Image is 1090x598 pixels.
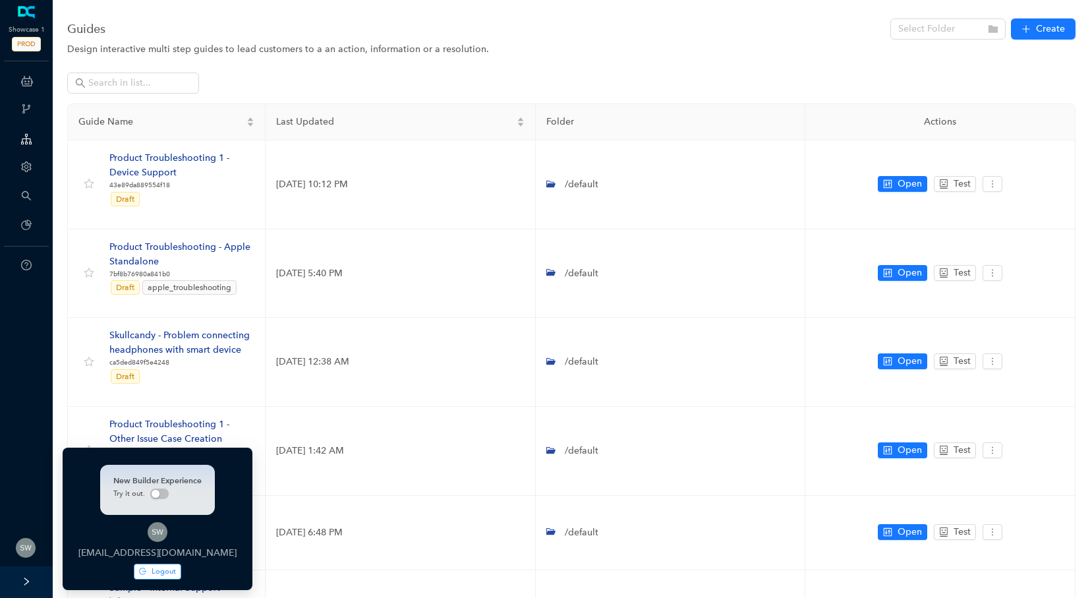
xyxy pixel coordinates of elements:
[84,268,94,278] span: star
[266,496,536,570] td: [DATE] 6:48 PM
[109,151,254,180] div: Product Troubleshooting 1 - Device Support
[883,179,892,189] span: control
[21,220,32,230] span: pie-chart
[109,417,254,446] div: Product Troubleshooting 1 - Other Issue Case Creation
[898,354,922,369] span: Open
[152,566,176,577] span: Logout
[266,318,536,407] td: [DATE] 12:38 AM
[546,446,556,455] span: folder-open
[878,442,927,458] button: controlOpen
[983,442,1002,458] button: more
[934,442,976,458] button: robotTest
[88,76,181,90] input: Search in list...
[934,524,976,540] button: robotTest
[546,268,556,277] span: folder-open
[116,283,134,292] span: Draft
[139,568,146,575] span: logout
[983,353,1002,369] button: more
[883,446,892,455] span: control
[983,265,1002,281] button: more
[805,104,1076,140] th: Actions
[898,443,922,458] span: Open
[883,268,892,278] span: control
[988,24,998,34] span: folder
[988,179,997,189] span: more
[16,538,36,558] img: 0fc2508787a0ed89d27cfe5363c52814
[116,194,134,204] span: Draft
[988,446,997,455] span: more
[988,268,997,278] span: more
[988,357,997,366] span: more
[109,269,254,280] p: 7bf8b76980a841b0
[116,372,134,381] span: Draft
[954,177,971,191] span: Test
[113,489,202,499] div: Try it out.
[84,445,94,456] span: star
[109,328,254,357] div: Skullcandy - Problem connecting headphones with smart device
[898,177,922,191] span: Open
[939,268,948,278] span: robot
[84,357,94,367] span: star
[12,37,41,51] span: PROD
[266,140,536,229] td: [DATE] 10:12 PM
[84,179,94,189] span: star
[109,240,254,269] div: Product Troubleshooting - Apple Standalone
[939,357,948,366] span: robot
[898,525,922,539] span: Open
[988,527,997,537] span: more
[546,179,556,189] span: folder-open
[954,354,971,369] span: Test
[898,266,922,280] span: Open
[1011,18,1076,40] button: plusCreate
[21,191,32,201] span: search
[562,268,598,279] span: /default
[546,357,556,366] span: folder-open
[954,266,971,280] span: Test
[266,407,536,496] td: [DATE] 1:42 AM
[1021,24,1031,34] span: plus
[1036,22,1065,36] span: Create
[562,179,598,190] span: /default
[134,564,181,580] button: Logout
[78,115,244,129] span: Guide Name
[939,446,948,455] span: robot
[148,522,167,542] img: 0fc2508787a0ed89d27cfe5363c52814
[878,176,927,192] button: controlOpen
[67,18,105,40] span: Guides
[266,104,536,140] th: Last Updated
[75,78,86,88] span: search
[562,356,598,367] span: /default
[109,446,254,457] p: 66286947a17443b6
[148,283,231,292] span: apple_troubleshooting
[68,104,266,140] th: Guide Name
[536,104,806,140] th: Folder
[21,104,32,114] span: branches
[276,115,514,129] span: Last Updated
[878,524,927,540] button: controlOpen
[954,525,971,539] span: Test
[21,260,32,270] span: question-circle
[883,357,892,366] span: control
[939,527,948,537] span: robot
[939,179,948,189] span: robot
[883,527,892,537] span: control
[562,445,598,456] span: /default
[67,42,1076,57] div: Design interactive multi step guides to lead customers to a an action, information or a resolution.
[954,443,971,458] span: Test
[934,176,976,192] button: robotTest
[266,229,536,318] td: [DATE] 5:40 PM
[546,527,556,536] span: folder-open
[934,265,976,281] button: robotTest
[109,180,254,191] p: 43e89da889554f18
[878,353,927,369] button: controlOpen
[21,162,32,172] span: setting
[878,265,927,281] button: controlOpen
[934,353,976,369] button: robotTest
[562,527,598,538] span: /default
[983,176,1002,192] button: more
[983,524,1002,540] button: more
[109,357,254,368] p: ca5ded849f5e4248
